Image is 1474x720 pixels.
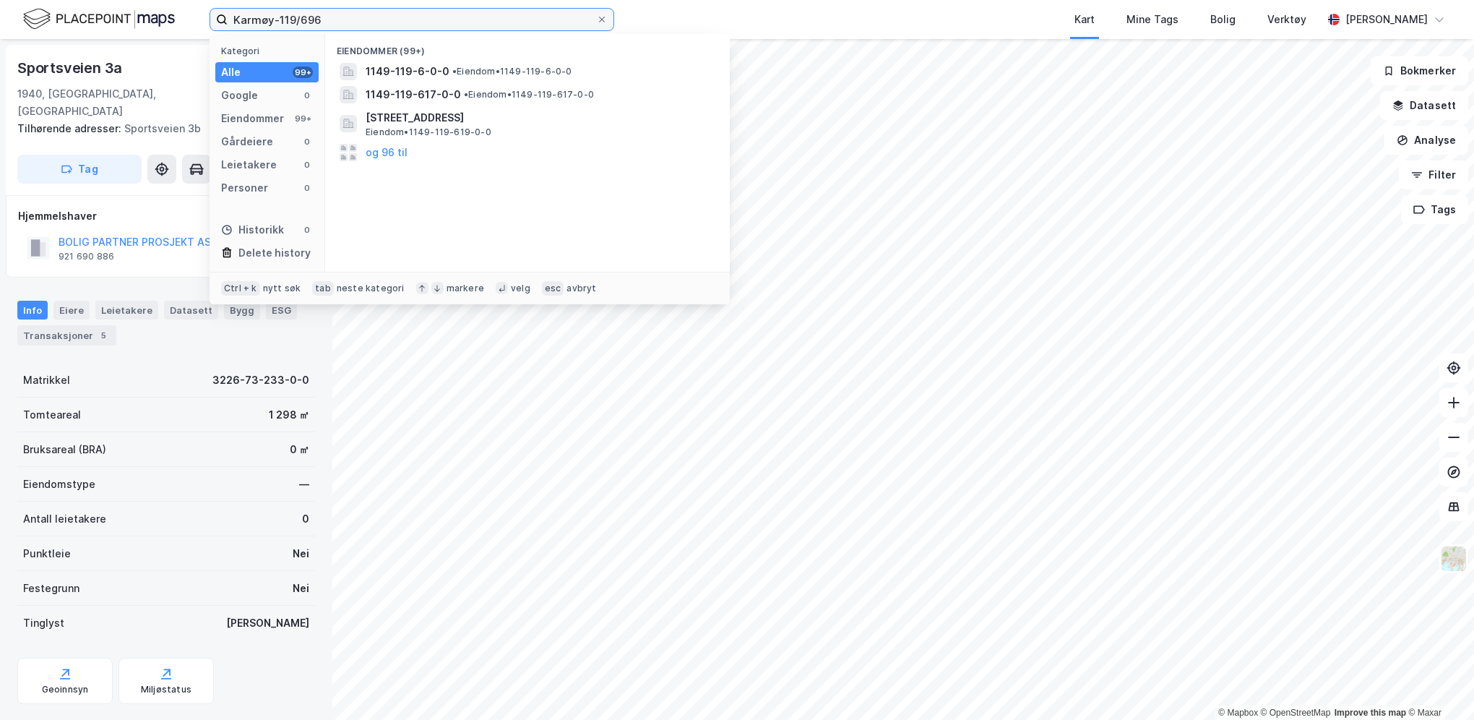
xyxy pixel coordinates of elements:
[221,133,273,150] div: Gårdeiere
[23,545,71,562] div: Punktleie
[1399,160,1468,189] button: Filter
[301,182,313,194] div: 0
[1384,126,1468,155] button: Analyse
[366,109,712,127] span: [STREET_ADDRESS]
[96,328,111,343] div: 5
[269,406,309,424] div: 1 298 ㎡
[221,46,319,56] div: Kategori
[226,614,309,632] div: [PERSON_NAME]
[464,89,594,100] span: Eiendom • 1149-119-617-0-0
[221,179,268,197] div: Personer
[511,283,530,294] div: velg
[263,283,301,294] div: nytt søk
[299,476,309,493] div: —
[221,64,241,81] div: Alle
[221,110,284,127] div: Eiendommer
[266,301,297,320] div: ESG
[238,244,311,262] div: Delete history
[23,510,106,528] div: Antall leietakere
[293,113,313,124] div: 99+
[293,580,309,597] div: Nei
[366,127,491,138] span: Eiendom • 1149-119-619-0-0
[1218,708,1258,718] a: Mapbox
[1261,708,1331,718] a: OpenStreetMap
[95,301,158,320] div: Leietakere
[1380,91,1468,120] button: Datasett
[17,85,214,120] div: 1940, [GEOGRAPHIC_DATA], [GEOGRAPHIC_DATA]
[17,122,124,134] span: Tilhørende adresser:
[447,283,484,294] div: markere
[301,90,313,101] div: 0
[1074,11,1095,28] div: Kart
[1210,11,1236,28] div: Bolig
[17,325,116,346] div: Transaksjoner
[301,136,313,147] div: 0
[366,63,449,80] span: 1149-119-6-0-0
[1402,651,1474,720] iframe: Chat Widget
[23,580,79,597] div: Festegrunn
[366,144,408,161] button: og 96 til
[452,66,457,77] span: •
[23,476,95,493] div: Eiendomstype
[224,301,260,320] div: Bygg
[464,89,468,100] span: •
[42,684,89,695] div: Geoinnsyn
[228,9,596,30] input: Søk på adresse, matrikkel, gårdeiere, leietakere eller personer
[212,372,309,389] div: 3226-73-233-0-0
[301,159,313,171] div: 0
[221,221,284,239] div: Historikk
[17,155,142,184] button: Tag
[23,441,106,458] div: Bruksareal (BRA)
[221,156,277,173] div: Leietakere
[452,66,572,77] span: Eiendom • 1149-119-6-0-0
[141,684,191,695] div: Miljøstatus
[23,406,81,424] div: Tomteareal
[18,207,314,225] div: Hjemmelshaver
[337,283,405,294] div: neste kategori
[293,67,313,78] div: 99+
[1440,545,1467,573] img: Z
[566,283,596,294] div: avbryt
[221,281,260,296] div: Ctrl + k
[1267,11,1306,28] div: Verktøy
[293,545,309,562] div: Nei
[325,34,730,60] div: Eiendommer (99+)
[542,281,564,296] div: esc
[312,281,334,296] div: tab
[23,372,70,389] div: Matrikkel
[59,251,114,262] div: 921 690 886
[1402,651,1474,720] div: Kontrollprogram for chat
[1335,708,1406,718] a: Improve this map
[221,87,258,104] div: Google
[1126,11,1178,28] div: Mine Tags
[366,86,461,103] span: 1149-119-617-0-0
[302,510,309,528] div: 0
[1401,195,1468,224] button: Tags
[164,301,218,320] div: Datasett
[17,56,125,80] div: Sportsveien 3a
[301,224,313,236] div: 0
[23,614,64,632] div: Tinglyst
[290,441,309,458] div: 0 ㎡
[1345,11,1428,28] div: [PERSON_NAME]
[23,7,175,32] img: logo.f888ab2527a4732fd821a326f86c7f29.svg
[17,301,48,320] div: Info
[17,120,303,137] div: Sportsveien 3b
[53,301,90,320] div: Eiere
[1371,56,1468,85] button: Bokmerker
